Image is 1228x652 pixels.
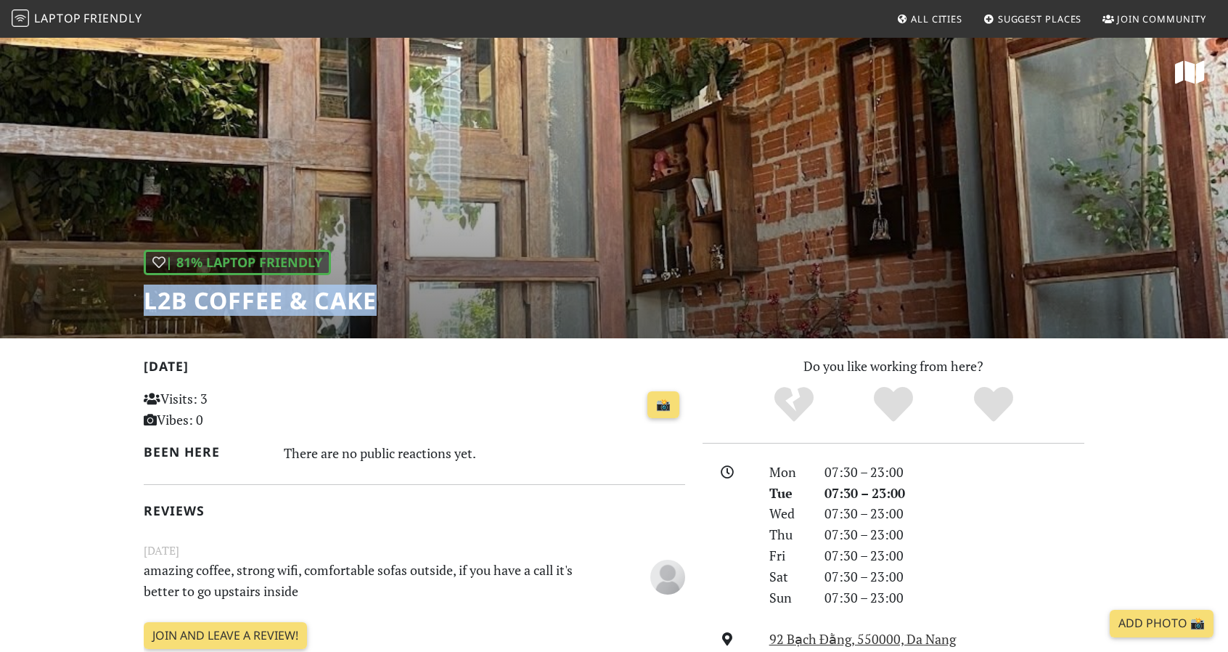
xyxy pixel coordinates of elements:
a: Join Community [1097,6,1212,32]
div: Wed [761,503,816,524]
div: 07:30 – 23:00 [816,503,1093,524]
div: Thu [761,524,816,545]
a: LaptopFriendly LaptopFriendly [12,7,142,32]
div: Fri [761,545,816,566]
span: Join Community [1117,12,1206,25]
span: Suggest Places [998,12,1082,25]
div: 07:30 – 23:00 [816,545,1093,566]
a: Join and leave a review! [144,622,307,650]
h2: Reviews [144,503,685,518]
div: Tue [761,483,816,504]
span: All Cities [911,12,962,25]
p: Visits: 3 Vibes: 0 [144,388,313,431]
div: 07:30 – 23:00 [816,524,1093,545]
span: Friendly [83,10,142,26]
img: blank-535327c66bd565773addf3077783bbfce4b00ec00e9fd257753287c682c7fa38.png [650,560,685,595]
div: Mon [761,462,816,483]
img: LaptopFriendly [12,9,29,27]
h2: [DATE] [144,359,685,380]
div: Yes [843,385,943,425]
small: [DATE] [135,542,694,560]
div: Sat [761,566,816,587]
div: 07:30 – 23:00 [816,462,1093,483]
a: 92 Bạch Đằng, 550000, Da Nang [769,630,956,648]
div: There are no public reactions yet. [284,441,686,465]
div: 07:30 – 23:00 [816,483,1093,504]
div: 07:30 – 23:00 [816,566,1093,587]
a: 📸 [647,391,679,419]
a: Suggest Places [978,6,1088,32]
div: No [744,385,844,425]
p: Do you like working from here? [703,356,1084,377]
h1: L2B COFFEE & CAKE [144,287,377,314]
a: All Cities [891,6,968,32]
a: Add Photo 📸 [1110,610,1213,637]
div: 07:30 – 23:00 [816,587,1093,608]
div: Sun [761,587,816,608]
h2: Been here [144,444,266,460]
div: | 81% Laptop Friendly [144,250,331,275]
p: amazing coffee, strong wifi, comfortable sofas outside, if you have a call it's better to go upst... [135,560,601,602]
span: Laptop [34,10,81,26]
span: Anonymous [650,567,685,584]
div: Definitely! [943,385,1044,425]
